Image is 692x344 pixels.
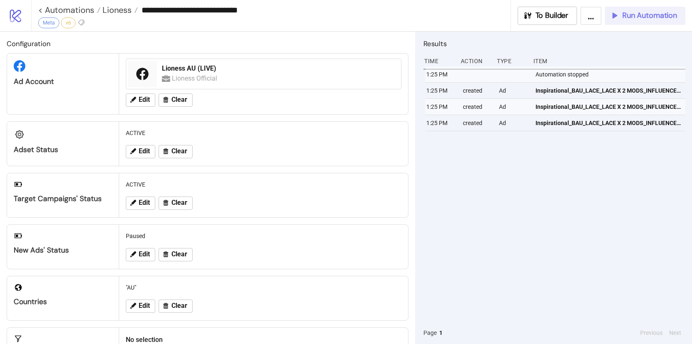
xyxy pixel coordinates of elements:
[122,280,405,295] div: "AU"
[172,73,219,84] div: Lioness Official
[171,147,187,155] span: Clear
[139,147,150,155] span: Edit
[100,6,138,14] a: Lioness
[139,302,150,310] span: Edit
[126,248,155,261] button: Edit
[605,7,685,25] button: Run Automation
[126,197,155,210] button: Edit
[14,77,112,86] div: Ad Account
[38,17,59,28] div: Meta
[126,300,155,313] button: Edit
[535,66,687,82] div: Automation stopped
[14,145,112,155] div: Adset Status
[61,17,76,28] div: v6
[536,118,682,128] span: Inspirational_BAU_LACE_LACE X 2 MODS_INFLUENCER_Video_20250916_AU
[126,145,155,158] button: Edit
[425,115,456,131] div: 1:25 PM
[122,125,405,141] div: ACTIVE
[622,11,677,20] span: Run Automation
[498,99,529,115] div: Ad
[14,194,112,204] div: Target Campaigns' Status
[536,83,682,98] a: Inspirational_BAU_LACE_LACE X 2 MODS_INFLUENCER_Video_20250916_AU
[460,53,491,69] div: Action
[536,102,682,111] span: Inspirational_BAU_LACE_LACE X 2 MODS_INFLUENCER_Video_20250916_AU
[462,83,493,98] div: created
[122,228,405,244] div: Paused
[171,96,187,103] span: Clear
[498,115,529,131] div: Ad
[496,53,527,69] div: Type
[498,83,529,98] div: Ad
[14,297,112,307] div: Countries
[425,66,456,82] div: 1:25 PM
[139,199,150,206] span: Edit
[425,99,456,115] div: 1:25 PM
[7,38,408,49] h2: Configuration
[126,93,155,107] button: Edit
[423,38,685,49] h2: Results
[100,5,132,15] span: Lioness
[462,99,493,115] div: created
[159,93,193,107] button: Clear
[159,300,193,313] button: Clear
[171,199,187,206] span: Clear
[425,83,456,98] div: 1:25 PM
[536,11,569,20] span: To Builder
[536,86,682,95] span: Inspirational_BAU_LACE_LACE X 2 MODS_INFLUENCER_Video_20250916_AU
[423,328,437,337] span: Page
[533,53,685,69] div: Item
[638,328,665,337] button: Previous
[667,328,684,337] button: Next
[122,177,405,192] div: ACTIVE
[159,145,193,158] button: Clear
[423,53,454,69] div: Time
[139,96,150,103] span: Edit
[536,115,682,131] a: Inspirational_BAU_LACE_LACE X 2 MODS_INFLUENCER_Video_20250916_AU
[159,197,193,210] button: Clear
[580,7,602,25] button: ...
[518,7,577,25] button: To Builder
[462,115,493,131] div: created
[171,251,187,258] span: Clear
[14,246,112,255] div: New Ads' Status
[437,328,445,337] button: 1
[171,302,187,310] span: Clear
[536,99,682,115] a: Inspirational_BAU_LACE_LACE X 2 MODS_INFLUENCER_Video_20250916_AU
[159,248,193,261] button: Clear
[38,6,100,14] a: < Automations
[139,251,150,258] span: Edit
[162,64,396,73] div: Lioness AU (LIVE)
